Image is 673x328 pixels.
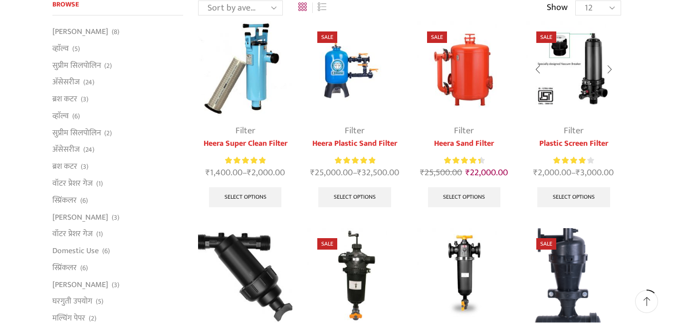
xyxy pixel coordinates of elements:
span: (6) [72,111,80,121]
img: Plastic Screen Filter [526,21,621,116]
a: घरगुती उपयोग [52,293,92,310]
a: वॉटर प्रेशर गेज [52,226,93,243]
div: Rated 4.00 out of 5 [553,155,594,166]
a: ब्रश कटर [52,158,77,175]
a: Select options for “Heera Sand Filter” [428,187,501,207]
span: (2) [104,128,112,138]
span: (24) [83,77,94,87]
bdi: 22,000.00 [465,165,508,180]
span: Sale [317,31,337,43]
img: Heera Plastic Sand Filter [307,21,402,116]
img: Hydrocyclone Filter [526,228,621,323]
img: Heera Sand Filter [417,21,511,116]
span: Rated out of 5 [225,155,265,166]
span: (5) [96,297,103,307]
span: ₹ [576,165,580,180]
span: Rated out of 5 [335,155,375,166]
img: Y-Type-Filter [198,228,292,323]
span: (1) [96,179,103,189]
span: (1) [96,229,103,239]
span: (24) [83,145,94,155]
a: सुप्रीम सिलपोलिन [52,57,101,74]
bdi: 2,000.00 [247,165,285,180]
a: ब्रश कटर [52,91,77,108]
a: Domestic Use [52,243,99,260]
a: अ‍ॅसेसरीज [52,74,80,91]
span: Show [547,1,568,14]
a: [PERSON_NAME] [52,276,108,293]
a: मल्चिंग पेपर [52,310,85,327]
bdi: 3,000.00 [576,165,614,180]
a: [PERSON_NAME] [52,209,108,226]
span: ₹ [247,165,251,180]
span: Rated out of 5 [444,155,480,166]
a: व्हाॅल्व [52,40,69,57]
a: वॉटर प्रेशर गेज [52,175,93,192]
select: Shop order [198,0,283,15]
a: [PERSON_NAME] [52,26,108,40]
a: Heera Super Clean Filter [198,138,292,150]
a: Filter [345,123,365,138]
span: Sale [317,238,337,250]
span: (2) [104,61,112,71]
span: (6) [80,263,88,273]
a: स्प्रिंकलर [52,259,77,276]
span: ₹ [533,165,538,180]
span: ₹ [206,165,210,180]
a: Heera Plastic Sand Filter [307,138,402,150]
img: Semi Automatic Screen Filter [307,228,402,323]
img: Semi Automatic Disc Filter [417,228,511,323]
a: Plastic Screen Filter [526,138,621,150]
bdi: 25,500.00 [420,165,462,180]
a: अ‍ॅसेसरीज [52,141,80,158]
a: Heera Sand Filter [417,138,511,150]
span: ₹ [357,165,362,180]
div: Rated 5.00 out of 5 [335,155,375,166]
a: Select options for “Heera Plastic Sand Filter” [318,187,391,207]
a: Filter [235,123,255,138]
div: Rated 5.00 out of 5 [225,155,265,166]
a: Filter [454,123,474,138]
span: Sale [536,31,556,43]
a: Select options for “Heera Super Clean Filter” [209,187,282,207]
span: (6) [102,246,110,256]
span: ₹ [420,165,425,180]
span: (8) [112,27,119,37]
span: – [307,166,402,180]
span: (2) [89,314,96,324]
span: Rated out of 5 [553,155,586,166]
a: स्प्रिंकलर [52,192,77,209]
span: – [526,166,621,180]
span: – [198,166,292,180]
span: (3) [81,94,88,104]
bdi: 32,500.00 [357,165,399,180]
img: Heera-super-clean-filter [198,21,292,116]
a: Filter [564,123,584,138]
span: (3) [112,280,119,290]
span: ₹ [310,165,315,180]
span: (6) [80,196,88,206]
span: Sale [536,238,556,250]
span: (3) [112,213,119,223]
a: व्हाॅल्व [52,107,69,124]
span: (5) [72,44,80,54]
a: Select options for “Plastic Screen Filter” [537,187,610,207]
a: सुप्रीम सिलपोलिन [52,124,101,141]
div: Rated 4.50 out of 5 [444,155,484,166]
bdi: 25,000.00 [310,165,353,180]
span: Sale [427,31,447,43]
bdi: 2,000.00 [533,165,571,180]
span: (3) [81,162,88,172]
bdi: 1,400.00 [206,165,242,180]
span: ₹ [465,165,470,180]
